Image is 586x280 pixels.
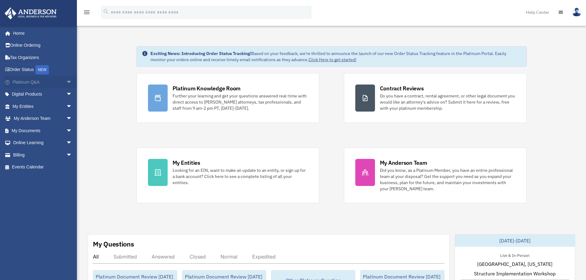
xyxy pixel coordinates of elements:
[344,148,527,203] a: My Anderson Team Did you know, as a Platinum Member, you have an entire professional team at your...
[380,167,515,192] div: Did you know, as a Platinum Member, you have an entire professional team at your disposal? Get th...
[4,112,82,125] a: My Anderson Teamarrow_drop_down
[4,76,82,88] a: Platinum Q&Aarrow_drop_down
[66,124,78,137] span: arrow_drop_down
[474,270,556,277] span: Structure Implementation Workshop
[66,112,78,125] span: arrow_drop_down
[4,64,82,76] a: Order StatusNEW
[173,167,308,186] div: Looking for an EIN, want to make an update to an entity, or sign up for a bank account? Click her...
[66,100,78,113] span: arrow_drop_down
[66,76,78,89] span: arrow_drop_down
[35,65,49,74] div: NEW
[93,254,99,260] div: All
[152,254,175,260] div: Answered
[4,51,82,64] a: Tax Organizers
[572,8,581,17] img: User Pic
[3,7,58,19] img: Anderson Advisors Platinum Portal
[4,100,82,112] a: My Entitiesarrow_drop_down
[455,235,575,247] div: [DATE]-[DATE]
[93,239,134,249] div: My Questions
[173,159,200,167] div: My Entities
[114,254,137,260] div: Submitted
[150,51,251,56] strong: Exciting News: Introducing Order Status Tracking!
[173,93,308,111] div: Further your learning and get your questions answered real-time with direct access to [PERSON_NAM...
[380,93,515,111] div: Do you have a contract, rental agreement, or other legal document you would like an attorney's ad...
[66,88,78,101] span: arrow_drop_down
[4,161,82,173] a: Events Calendar
[83,9,90,16] i: menu
[173,85,241,92] div: Platinum Knowledge Room
[189,254,206,260] div: Closed
[66,137,78,149] span: arrow_drop_down
[150,50,521,63] div: Based on your feedback, we're thrilled to announce the launch of our new Order Status Tracking fe...
[4,124,82,137] a: My Documentsarrow_drop_down
[309,57,357,62] a: Click Here to get started!
[4,88,82,101] a: Digital Productsarrow_drop_down
[477,260,552,268] span: [GEOGRAPHIC_DATA], [US_STATE]
[103,8,110,15] i: search
[137,148,319,203] a: My Entities Looking for an EIN, want to make an update to an entity, or sign up for a bank accoun...
[495,252,534,258] div: Live & In-Person
[4,39,82,52] a: Online Ordering
[252,254,276,260] div: Expedited
[4,149,82,161] a: Billingarrow_drop_down
[137,73,319,123] a: Platinum Knowledge Room Further your learning and get your questions answered real-time with dire...
[344,73,527,123] a: Contract Reviews Do you have a contract, rental agreement, or other legal document you would like...
[221,254,237,260] div: Normal
[380,159,427,167] div: My Anderson Team
[380,85,424,92] div: Contract Reviews
[83,11,90,16] a: menu
[4,27,78,39] a: Home
[4,137,82,149] a: Online Learningarrow_drop_down
[66,149,78,161] span: arrow_drop_down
